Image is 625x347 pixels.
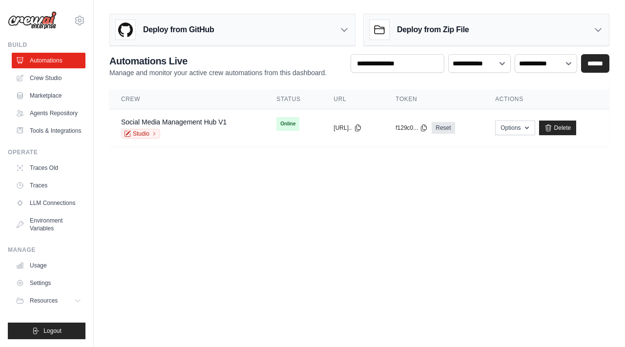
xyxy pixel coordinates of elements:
a: Delete [539,121,577,135]
button: Resources [12,293,85,308]
span: Logout [43,327,62,335]
a: Tools & Integrations [12,123,85,139]
a: Automations [12,53,85,68]
p: Manage and monitor your active crew automations from this dashboard. [109,68,327,78]
th: URL [322,89,384,109]
img: Logo [8,11,57,30]
a: Social Media Management Hub V1 [121,118,227,126]
a: Settings [12,275,85,291]
th: Token [384,89,483,109]
h3: Deploy from Zip File [397,24,469,36]
a: Agents Repository [12,105,85,121]
h2: Automations Live [109,54,327,68]
div: Manage [8,246,85,254]
span: Resources [30,297,58,305]
a: Marketplace [12,88,85,103]
a: Traces Old [12,160,85,176]
th: Actions [483,89,609,109]
a: Traces [12,178,85,193]
span: Online [276,117,299,131]
a: Crew Studio [12,70,85,86]
button: f129c0... [396,124,428,132]
a: Studio [121,129,160,139]
a: Usage [12,258,85,273]
a: LLM Connections [12,195,85,211]
div: Operate [8,148,85,156]
button: Logout [8,323,85,339]
th: Crew [109,89,265,109]
a: Reset [432,122,455,134]
h3: Deploy from GitHub [143,24,214,36]
button: Options [495,121,535,135]
img: GitHub Logo [116,20,135,40]
th: Status [265,89,322,109]
a: Environment Variables [12,213,85,236]
div: Build [8,41,85,49]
